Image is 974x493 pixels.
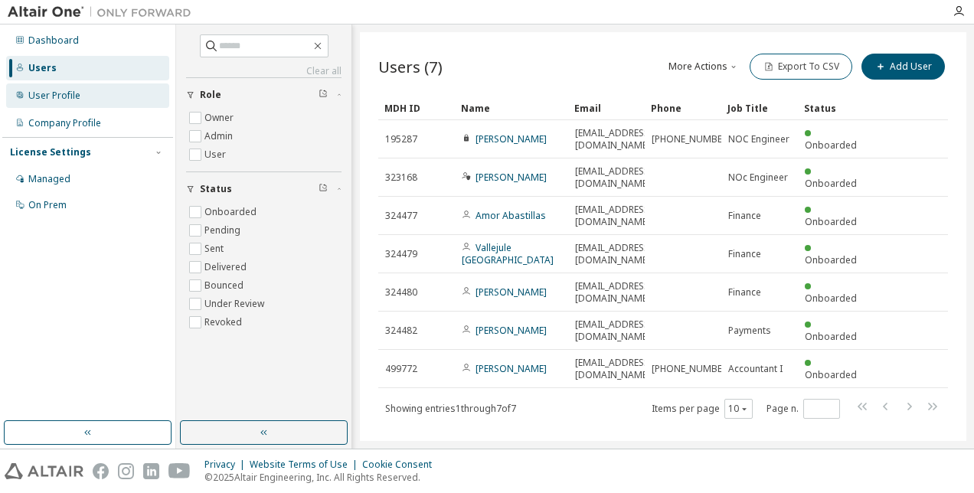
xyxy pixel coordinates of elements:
[667,54,740,80] button: More Actions
[204,295,267,313] label: Under Review
[652,399,753,419] span: Items per page
[804,96,868,120] div: Status
[805,177,857,190] span: Onboarded
[652,133,730,145] span: [PHONE_NUMBER]
[728,363,783,375] span: Accountant I
[476,132,547,145] a: [PERSON_NAME]
[728,325,771,337] span: Payments
[728,248,761,260] span: Finance
[28,173,70,185] div: Managed
[204,203,260,221] label: Onboarded
[186,65,342,77] a: Clear all
[728,133,789,145] span: NOC Engineer
[319,89,328,101] span: Clear filter
[651,96,715,120] div: Phone
[385,171,417,184] span: 323168
[186,172,342,206] button: Status
[575,280,652,305] span: [EMAIL_ADDRESS][DOMAIN_NAME]
[385,402,516,415] span: Showing entries 1 through 7 of 7
[385,286,417,299] span: 324480
[385,248,417,260] span: 324479
[204,258,250,276] label: Delivered
[143,463,159,479] img: linkedin.svg
[384,96,449,120] div: MDH ID
[204,459,250,471] div: Privacy
[575,357,652,381] span: [EMAIL_ADDRESS][DOMAIN_NAME]
[385,325,417,337] span: 324482
[204,127,236,145] label: Admin
[805,368,857,381] span: Onboarded
[378,56,443,77] span: Users (7)
[204,471,441,484] p: © 2025 Altair Engineering, Inc. All Rights Reserved.
[728,286,761,299] span: Finance
[28,90,80,102] div: User Profile
[750,54,852,80] button: Export To CSV
[28,34,79,47] div: Dashboard
[186,78,342,112] button: Role
[8,5,199,20] img: Altair One
[28,199,67,211] div: On Prem
[805,330,857,343] span: Onboarded
[575,127,652,152] span: [EMAIL_ADDRESS][DOMAIN_NAME]
[204,145,229,164] label: User
[118,463,134,479] img: instagram.svg
[805,253,857,266] span: Onboarded
[476,362,547,375] a: [PERSON_NAME]
[766,399,840,419] span: Page n.
[476,209,546,222] a: Amor Abastillas
[728,171,788,184] span: NOc Engineer
[805,292,857,305] span: Onboarded
[200,183,232,195] span: Status
[28,117,101,129] div: Company Profile
[200,89,221,101] span: Role
[168,463,191,479] img: youtube.svg
[204,313,245,331] label: Revoked
[805,139,857,152] span: Onboarded
[250,459,362,471] div: Website Terms of Use
[476,171,547,184] a: [PERSON_NAME]
[575,242,652,266] span: [EMAIL_ADDRESS][DOMAIN_NAME]
[28,62,57,74] div: Users
[652,363,730,375] span: [PHONE_NUMBER]
[204,276,247,295] label: Bounced
[728,210,761,222] span: Finance
[10,146,91,158] div: License Settings
[462,241,554,266] a: Vallejule [GEOGRAPHIC_DATA]
[204,109,237,127] label: Owner
[805,215,857,228] span: Onboarded
[574,96,639,120] div: Email
[385,363,417,375] span: 499772
[727,96,792,120] div: Job Title
[461,96,562,120] div: Name
[861,54,945,80] button: Add User
[385,210,417,222] span: 324477
[575,204,652,228] span: [EMAIL_ADDRESS][DOMAIN_NAME]
[319,183,328,195] span: Clear filter
[204,240,227,258] label: Sent
[575,318,652,343] span: [EMAIL_ADDRESS][DOMAIN_NAME]
[575,165,652,190] span: [EMAIL_ADDRESS][DOMAIN_NAME]
[385,133,417,145] span: 195287
[5,463,83,479] img: altair_logo.svg
[204,221,243,240] label: Pending
[362,459,441,471] div: Cookie Consent
[728,403,749,415] button: 10
[476,324,547,337] a: [PERSON_NAME]
[93,463,109,479] img: facebook.svg
[476,286,547,299] a: [PERSON_NAME]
